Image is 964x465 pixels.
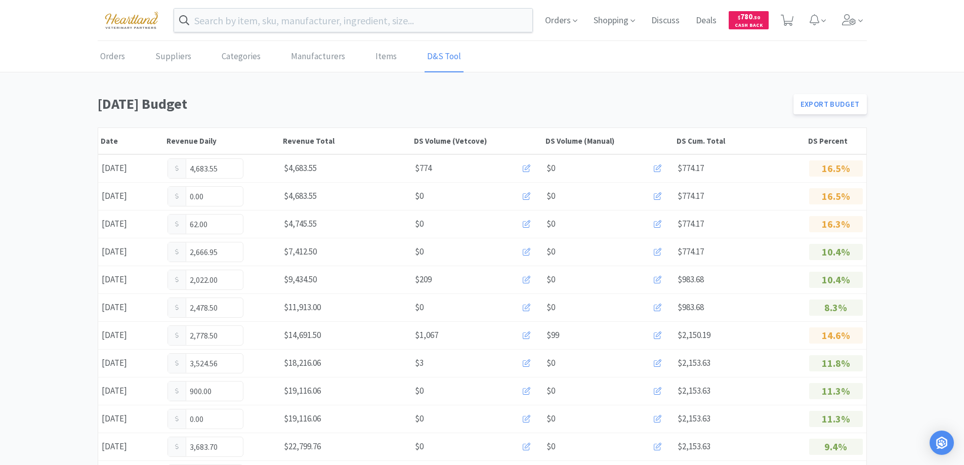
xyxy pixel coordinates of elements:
[284,246,317,257] span: $7,412.50
[284,302,321,313] span: $11,913.00
[647,16,684,25] a: Discuss
[678,357,710,368] span: $2,153.63
[284,385,321,396] span: $19,116.06
[930,431,954,455] div: Open Intercom Messenger
[738,14,740,21] span: $
[809,216,863,232] p: 16.3%
[284,274,317,285] span: $9,434.50
[98,241,164,262] div: [DATE]
[809,327,863,344] p: 14.6%
[809,411,863,427] p: 11.3%
[678,162,704,174] span: $774.17
[809,439,863,455] p: 9.4%
[284,162,317,174] span: $4,683.55
[547,161,555,175] span: $0
[98,381,164,401] div: [DATE]
[547,440,555,453] span: $0
[738,12,760,21] span: 780
[547,328,559,342] span: $99
[678,441,710,452] span: $2,153.63
[547,217,555,231] span: $0
[284,441,321,452] span: $22,799.76
[547,356,555,370] span: $0
[415,356,424,370] span: $3
[752,14,760,21] span: . 50
[415,161,432,175] span: $774
[98,186,164,206] div: [DATE]
[153,41,194,72] a: Suppliers
[677,136,803,146] div: DS Cum. Total
[284,190,317,201] span: $4,683.55
[373,41,399,72] a: Items
[415,217,424,231] span: $0
[98,93,787,115] h1: [DATE] Budget
[288,41,348,72] a: Manufacturers
[415,440,424,453] span: $0
[415,273,432,286] span: $209
[98,269,164,290] div: [DATE]
[101,136,161,146] div: Date
[98,41,128,72] a: Orders
[98,214,164,234] div: [DATE]
[678,218,704,229] span: $774.17
[678,274,704,285] span: $983.68
[284,218,317,229] span: $4,745.55
[414,136,540,146] div: DS Volume (Vetcove)
[98,297,164,318] div: [DATE]
[678,302,704,313] span: $983.68
[547,245,555,259] span: $0
[98,158,164,179] div: [DATE]
[678,190,704,201] span: $774.17
[809,244,863,260] p: 10.4%
[98,408,164,429] div: [DATE]
[98,325,164,346] div: [DATE]
[809,300,863,316] p: 8.3%
[808,136,864,146] div: DS Percent
[546,136,672,146] div: DS Volume (Manual)
[98,353,164,373] div: [DATE]
[809,160,863,177] p: 16.5%
[425,41,464,72] a: D&S Tool
[678,246,704,257] span: $774.17
[415,328,438,342] span: $1,067
[547,412,555,426] span: $0
[809,355,863,371] p: 11.8%
[284,357,321,368] span: $18,216.06
[678,413,710,424] span: $2,153.63
[793,94,867,114] a: Export Budget
[547,189,555,203] span: $0
[98,436,164,457] div: [DATE]
[415,301,424,314] span: $0
[219,41,263,72] a: Categories
[415,412,424,426] span: $0
[809,188,863,204] p: 16.5%
[735,23,763,29] span: Cash Back
[678,329,710,341] span: $2,150.19
[809,272,863,288] p: 10.4%
[729,7,769,34] a: $780.50Cash Back
[415,245,424,259] span: $0
[284,413,321,424] span: $19,116.06
[174,9,533,32] input: Search by item, sku, manufacturer, ingredient, size...
[547,273,555,286] span: $0
[283,136,409,146] div: Revenue Total
[98,6,165,34] img: cad7bdf275c640399d9c6e0c56f98fd2_10.png
[547,384,555,398] span: $0
[692,16,721,25] a: Deals
[166,136,278,146] div: Revenue Daily
[284,329,321,341] span: $14,691.50
[415,189,424,203] span: $0
[809,383,863,399] p: 11.3%
[547,301,555,314] span: $0
[415,384,424,398] span: $0
[678,385,710,396] span: $2,153.63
